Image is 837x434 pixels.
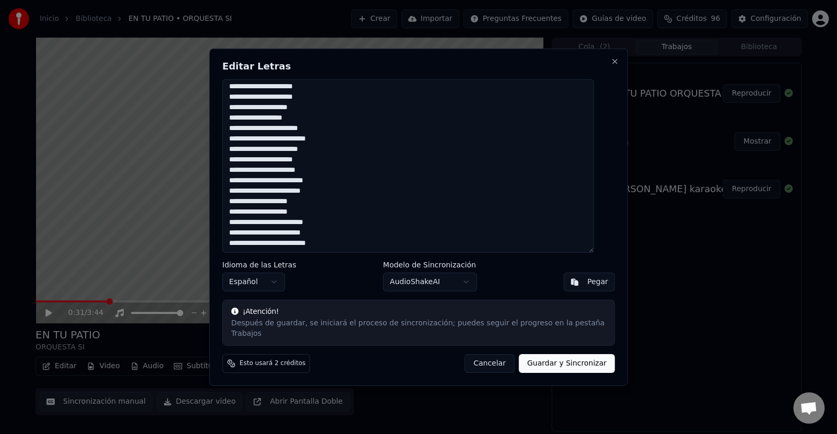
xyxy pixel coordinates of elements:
[222,261,296,268] label: Idioma de las Letras
[564,273,615,291] button: Pegar
[383,261,477,268] label: Modelo de Sincronización
[231,318,606,339] div: Después de guardar, se iniciará el proceso de sincronización; puedes seguir el progreso en la pes...
[240,359,305,368] span: Esto usará 2 créditos
[222,61,615,71] h2: Editar Letras
[464,354,515,373] button: Cancelar
[587,277,608,287] div: Pegar
[231,307,606,317] div: ¡Atención!
[519,354,615,373] button: Guardar y Sincronizar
